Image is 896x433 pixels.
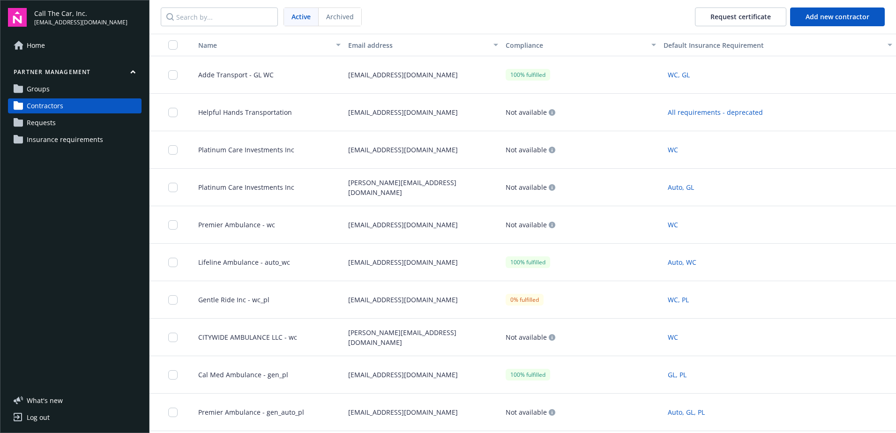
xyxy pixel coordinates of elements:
[191,295,269,305] span: Gentle Ride Inc - wc_pl
[506,147,555,153] div: Not available
[34,8,127,18] span: Call The Car, Inc.
[344,244,502,281] div: [EMAIL_ADDRESS][DOMAIN_NAME]
[344,94,502,131] div: [EMAIL_ADDRESS][DOMAIN_NAME]
[506,40,645,50] div: Compliance
[168,295,178,305] input: Toggle Row Selected
[506,334,555,341] div: Not available
[344,169,502,206] div: [PERSON_NAME][EMAIL_ADDRESS][DOMAIN_NAME]
[806,12,869,21] span: Add new contractor
[168,183,178,192] input: Toggle Row Selected
[664,367,691,382] button: GL, PL
[27,410,50,425] div: Log out
[191,407,304,417] span: Premier Ambulance - gen_auto_pl
[506,409,555,416] div: Not available
[348,40,488,50] div: Email address
[344,356,502,394] div: [EMAIL_ADDRESS][DOMAIN_NAME]
[664,40,882,50] div: Default Insurance Requirement
[34,8,142,27] button: Call The Car, Inc.[EMAIL_ADDRESS][DOMAIN_NAME]
[660,34,896,56] button: Default Insurance Requirement
[191,40,330,50] div: Name
[506,369,550,381] div: 100% fulfilled
[664,142,682,157] button: WC
[695,7,786,26] button: Request certificate
[668,220,678,230] span: WC
[168,108,178,117] input: Toggle Row Selected
[506,256,550,268] div: 100% fulfilled
[27,132,103,147] span: Insurance requirements
[668,407,705,417] span: Auto, GL, PL
[191,107,292,117] span: Helpful Hands Transportation
[8,8,27,27] img: navigator-logo.svg
[506,222,555,228] div: Not available
[27,82,50,97] span: Groups
[664,405,709,419] button: Auto, GL, PL
[8,115,142,130] a: Requests
[664,217,682,232] button: WC
[344,56,502,94] div: [EMAIL_ADDRESS][DOMAIN_NAME]
[344,281,502,319] div: [EMAIL_ADDRESS][DOMAIN_NAME]
[344,206,502,244] div: [EMAIL_ADDRESS][DOMAIN_NAME]
[168,370,178,380] input: Toggle Row Selected
[710,8,771,26] div: Request certificate
[168,40,178,50] input: Select all
[668,182,694,192] span: Auto, GL
[168,408,178,417] input: Toggle Row Selected
[191,70,274,80] span: Adde Transport - GL WC
[668,332,678,342] span: WC
[191,182,294,192] span: Platinum Care Investments Inc
[344,34,502,56] button: Email address
[34,18,127,27] span: [EMAIL_ADDRESS][DOMAIN_NAME]
[8,68,142,80] button: Partner management
[344,131,502,169] div: [EMAIL_ADDRESS][DOMAIN_NAME]
[191,220,275,230] span: Premier Ambulance - wc
[27,98,63,113] span: Contractors
[664,292,693,307] button: WC, PL
[168,220,178,230] input: Toggle Row Selected
[344,319,502,356] div: [PERSON_NAME][EMAIL_ADDRESS][DOMAIN_NAME]
[168,333,178,342] input: Toggle Row Selected
[191,257,290,267] span: Lifeline Ambulance - auto_wc
[506,294,544,306] div: 0% fulfilled
[664,180,698,194] button: Auto, GL
[27,115,56,130] span: Requests
[506,69,550,81] div: 100% fulfilled
[668,107,763,117] span: All requirements - deprecated
[191,370,288,380] span: Cal Med Ambulance - gen_pl
[668,145,678,155] span: WC
[27,38,45,53] span: Home
[168,145,178,155] input: Toggle Row Selected
[502,34,659,56] button: Compliance
[668,295,689,305] span: WC, PL
[291,12,311,22] span: Active
[168,70,178,80] input: Toggle Row Selected
[8,396,78,405] button: What's new
[668,70,690,80] span: WC, GL
[668,370,687,380] span: GL, PL
[664,105,767,119] button: All requirements - deprecated
[8,98,142,113] a: Contractors
[191,145,294,155] span: Platinum Care Investments Inc
[8,132,142,147] a: Insurance requirements
[326,12,354,22] span: Archived
[664,255,701,269] button: Auto, WC
[344,394,502,431] div: [EMAIL_ADDRESS][DOMAIN_NAME]
[664,67,694,82] button: WC, GL
[668,257,696,267] span: Auto, WC
[506,109,555,116] div: Not available
[168,258,178,267] input: Toggle Row Selected
[664,330,682,344] button: WC
[191,40,330,50] div: Toggle SortBy
[27,396,63,405] span: What ' s new
[8,38,142,53] a: Home
[790,7,885,26] button: Add new contractor
[191,332,297,342] span: CITYWIDE AMBULANCE LLC - wc
[161,7,278,26] input: Search by...
[8,82,142,97] a: Groups
[506,184,555,191] div: Not available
